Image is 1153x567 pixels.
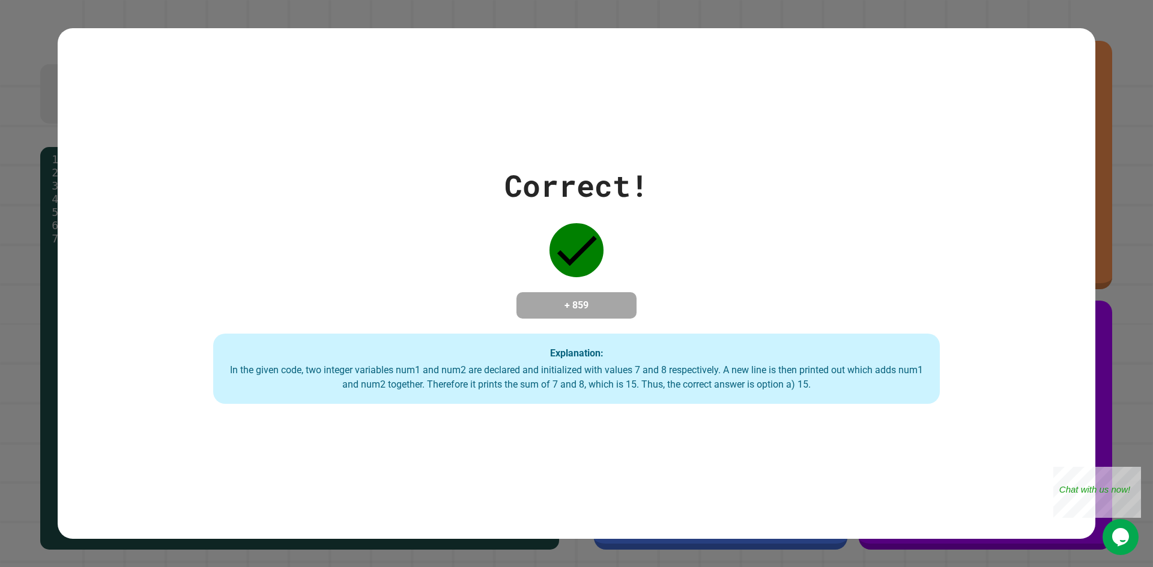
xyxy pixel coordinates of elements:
iframe: chat widget [1053,467,1141,518]
iframe: chat widget [1103,519,1141,555]
strong: Explanation: [550,347,604,358]
div: In the given code, two integer variables num1 and num2 are declared and initialized with values 7... [225,363,928,392]
h4: + 859 [528,298,625,313]
div: Correct! [504,163,649,208]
